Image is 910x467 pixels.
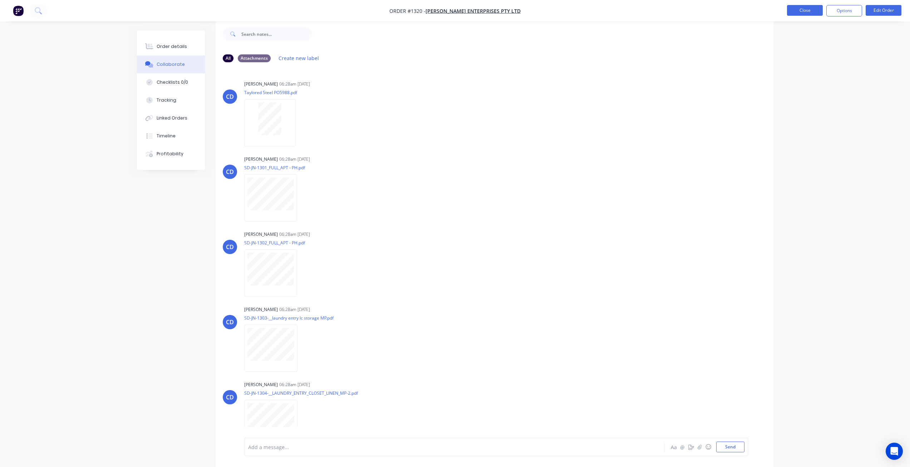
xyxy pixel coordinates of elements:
a: [PERSON_NAME] Enterprises PTY LTD [426,8,521,14]
button: Timeline [137,127,205,145]
div: [PERSON_NAME] [244,381,278,388]
button: Edit Order [866,5,901,16]
div: Checklists 0/0 [157,79,188,86]
div: 06:28am [DATE] [279,381,310,388]
div: CD [226,243,234,251]
button: Close [787,5,823,16]
div: [PERSON_NAME] [244,156,278,162]
p: SD-JN-1304-__LAUNDRY_ENTRY_CLOSET_LINEN_MP-2.pdf [244,390,358,396]
p: Taylored Steel PO5988.pdf [244,89,303,96]
button: ☺ [704,443,713,451]
button: Collaborate [137,55,205,73]
div: [PERSON_NAME] [244,231,278,238]
div: Profitability [157,151,183,157]
p: SD-JN-1303-__laundry entry lc storage MP.pdf [244,315,334,321]
button: Options [826,5,862,16]
div: Order details [157,43,187,50]
button: Checklists 0/0 [137,73,205,91]
div: 06:28am [DATE] [279,306,310,313]
div: Attachments [238,54,271,62]
div: CD [226,167,234,176]
button: Create new label [275,53,323,63]
div: 06:28am [DATE] [279,81,310,87]
button: @ [678,443,687,451]
button: Linked Orders [137,109,205,127]
div: [PERSON_NAME] [244,81,278,87]
div: 06:28am [DATE] [279,156,310,162]
div: [PERSON_NAME] [244,306,278,313]
div: Collaborate [157,61,185,68]
img: Factory [13,5,24,16]
div: CD [226,318,234,326]
p: SD-JN-1301_FULL_APT - PH.pdf [244,165,305,171]
span: Order #1320 - [389,8,426,14]
div: CD [226,393,234,402]
button: Send [716,442,744,452]
input: Search notes... [241,27,312,41]
div: Linked Orders [157,115,187,121]
button: Tracking [137,91,205,109]
div: Open Intercom Messenger [886,443,903,460]
div: Tracking [157,97,176,103]
div: All [223,54,233,62]
div: Timeline [157,133,176,139]
div: CD [226,92,234,101]
button: Profitability [137,145,205,163]
button: Order details [137,38,205,55]
p: SD-JN-1302_FULL_APT - PH.pdf [244,240,305,246]
div: 06:28am [DATE] [279,231,310,238]
button: Aa [670,443,678,451]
